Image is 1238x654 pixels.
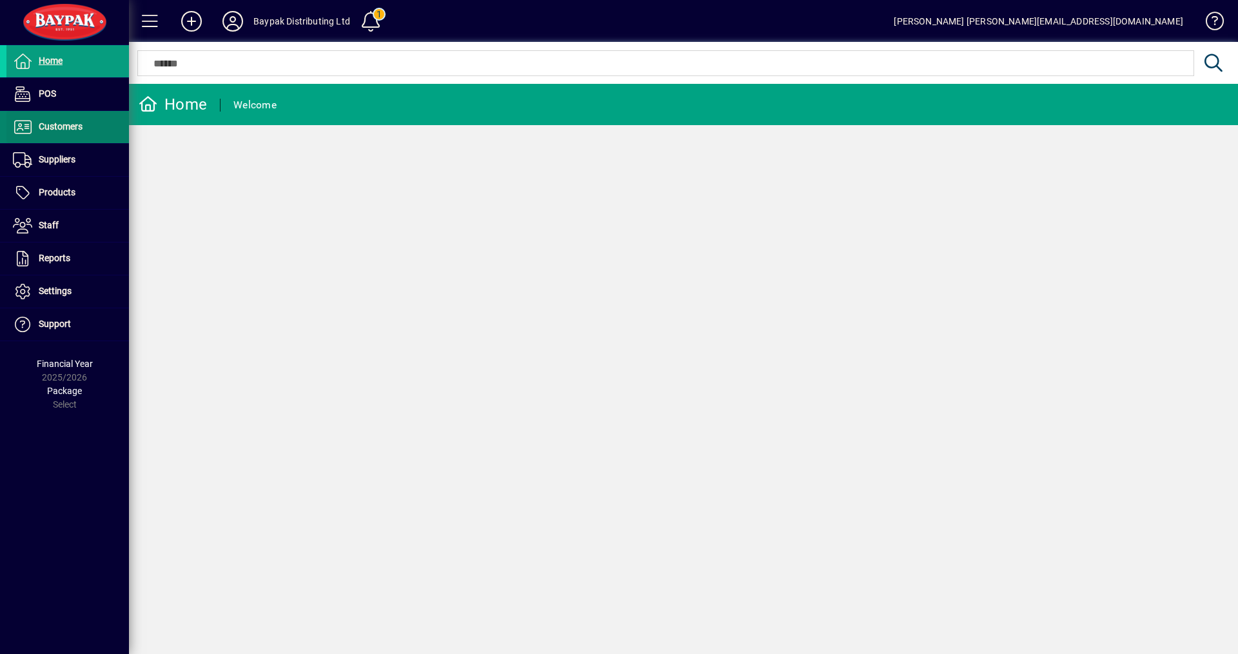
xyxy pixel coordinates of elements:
span: Suppliers [39,154,75,164]
span: Reports [39,253,70,263]
div: Welcome [233,95,277,115]
span: POS [39,88,56,99]
a: Products [6,177,129,209]
a: POS [6,78,129,110]
a: Reports [6,243,129,275]
a: Staff [6,210,129,242]
span: Support [39,319,71,329]
span: Home [39,55,63,66]
a: Suppliers [6,144,129,176]
a: Customers [6,111,129,143]
a: Knowledge Base [1196,3,1222,45]
button: Add [171,10,212,33]
div: [PERSON_NAME] [PERSON_NAME][EMAIL_ADDRESS][DOMAIN_NAME] [894,11,1183,32]
a: Support [6,308,129,341]
span: Financial Year [37,359,93,369]
div: Home [139,94,207,115]
button: Profile [212,10,253,33]
span: Staff [39,220,59,230]
span: Products [39,187,75,197]
span: Package [47,386,82,396]
div: Baypak Distributing Ltd [253,11,350,32]
span: Customers [39,121,83,132]
a: Settings [6,275,129,308]
span: Settings [39,286,72,296]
